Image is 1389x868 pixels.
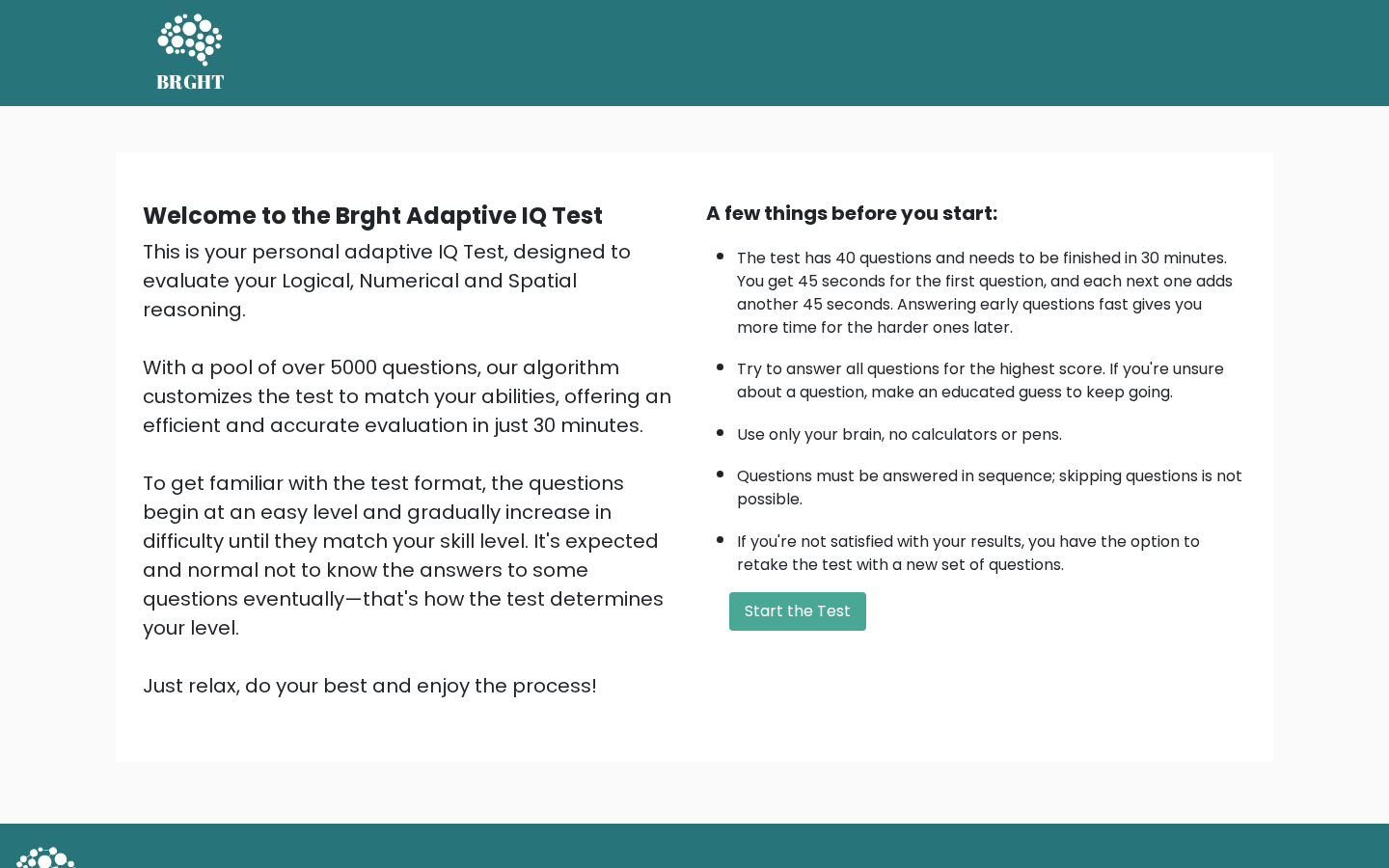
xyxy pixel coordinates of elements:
[737,348,1246,404] li: Try to answer all questions for the highest score. If you're unsure about a question, make an edu...
[706,199,1246,228] div: A few things before you start:
[729,592,866,631] button: Start the Test
[156,8,226,98] a: BRGHT
[143,200,603,231] b: Welcome to the Brght Adaptive IQ Test
[737,414,1246,447] li: Use only your brain, no calculators or pens.
[737,455,1246,511] li: Questions must be answered in sequence; skipping questions is not possible.
[737,237,1246,339] li: The test has 40 questions and needs to be finished in 30 minutes. You get 45 seconds for the firs...
[143,237,683,700] div: This is your personal adaptive IQ Test, designed to evaluate your Logical, Numerical and Spatial ...
[737,521,1246,577] li: If you're not satisfied with your results, you have the option to retake the test with a new set ...
[156,70,226,94] h5: BRGHT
